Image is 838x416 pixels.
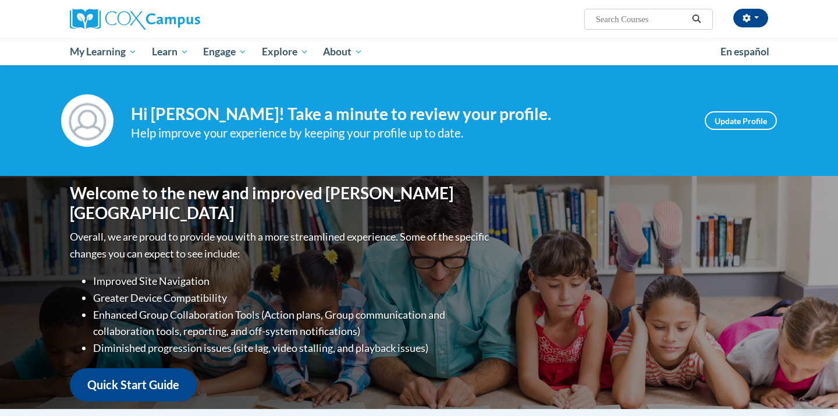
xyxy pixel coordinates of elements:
span: About [323,45,363,59]
span: My Learning [70,45,137,59]
span: Learn [152,45,189,59]
li: Greater Device Compatibility [93,290,492,306]
button: Search [688,12,705,26]
div: Main menu [52,38,786,65]
button: Account Settings [733,9,768,27]
a: Explore [254,38,316,65]
img: Profile Image [61,94,113,147]
h4: Hi [PERSON_NAME]! Take a minute to review your profile. [131,104,687,124]
a: Update Profile [705,111,777,130]
input: Search Courses [595,12,688,26]
img: Cox Campus [70,9,200,30]
p: Overall, we are proud to provide you with a more streamlined experience. Some of the specific cha... [70,228,492,262]
a: Cox Campus [70,9,291,30]
iframe: Button to launch messaging window [791,369,829,407]
span: Engage [203,45,247,59]
li: Improved Site Navigation [93,273,492,290]
a: Learn [144,38,196,65]
span: Explore [262,45,308,59]
li: Diminished progression issues (site lag, video stalling, and playback issues) [93,340,492,357]
a: About [316,38,371,65]
a: Quick Start Guide [70,368,197,401]
span: En español [720,45,769,58]
h1: Welcome to the new and improved [PERSON_NAME][GEOGRAPHIC_DATA] [70,184,492,223]
a: En español [713,40,777,64]
a: My Learning [62,38,144,65]
a: Engage [196,38,254,65]
li: Enhanced Group Collaboration Tools (Action plans, Group communication and collaboration tools, re... [93,306,492,340]
div: Help improve your experience by keeping your profile up to date. [131,124,687,143]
